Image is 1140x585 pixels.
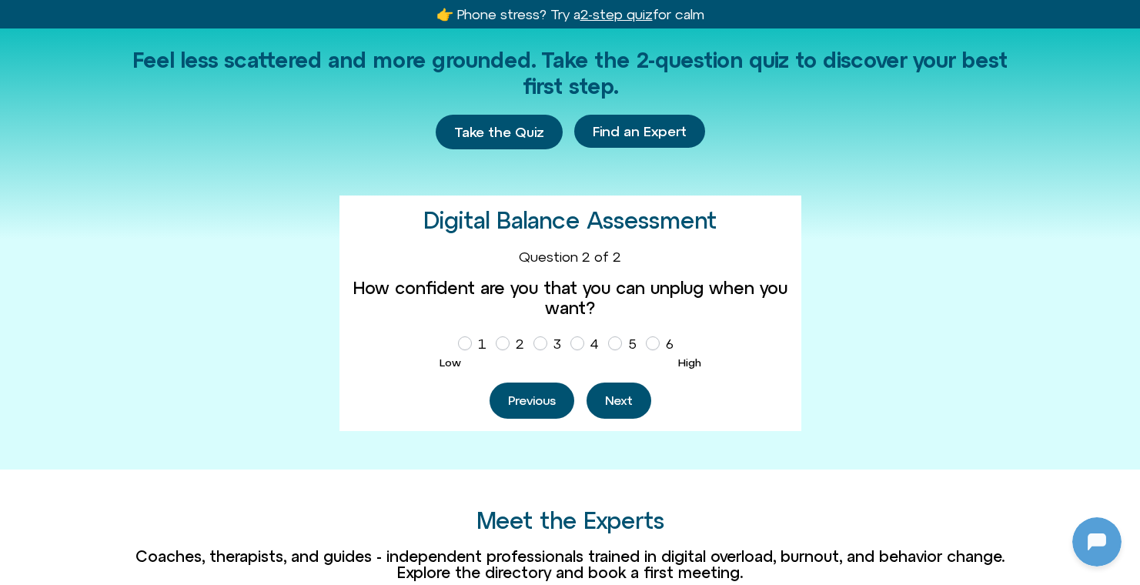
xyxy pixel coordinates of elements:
label: 3 [533,331,567,357]
button: Previous [490,383,574,419]
span: Low [440,356,461,369]
a: 👉 Phone stress? Try a2-step quizfor calm [436,6,704,22]
a: Take the Quiz [436,115,563,150]
button: Next [587,383,651,419]
label: 1 [458,331,493,357]
h2: Digital Balance Assessment [423,208,717,233]
div: Find an Expert [574,115,705,150]
span: Coaches, therapists, and guides - independent professionals trained in digital overload, burnout,... [135,547,1005,581]
a: Find an Expert [574,115,705,149]
form: Homepage Sign Up [352,249,789,419]
u: 2-step quiz [580,6,653,22]
label: 4 [570,331,605,357]
span: Feel less scattered and more grounded. Take the 2-question quiz to discover your best first step. [132,48,1008,99]
label: 6 [646,331,680,357]
iframe: Botpress [1072,517,1122,567]
h2: Meet the Experts [132,508,1009,533]
span: Find an Expert [593,124,687,139]
label: 5 [608,331,643,357]
span: High [678,356,701,369]
span: Take the Quiz [454,124,544,141]
div: Question 2 of 2 [352,249,789,266]
label: 2 [496,331,530,357]
label: How confident are you that you can unplug when you want? [352,278,789,319]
